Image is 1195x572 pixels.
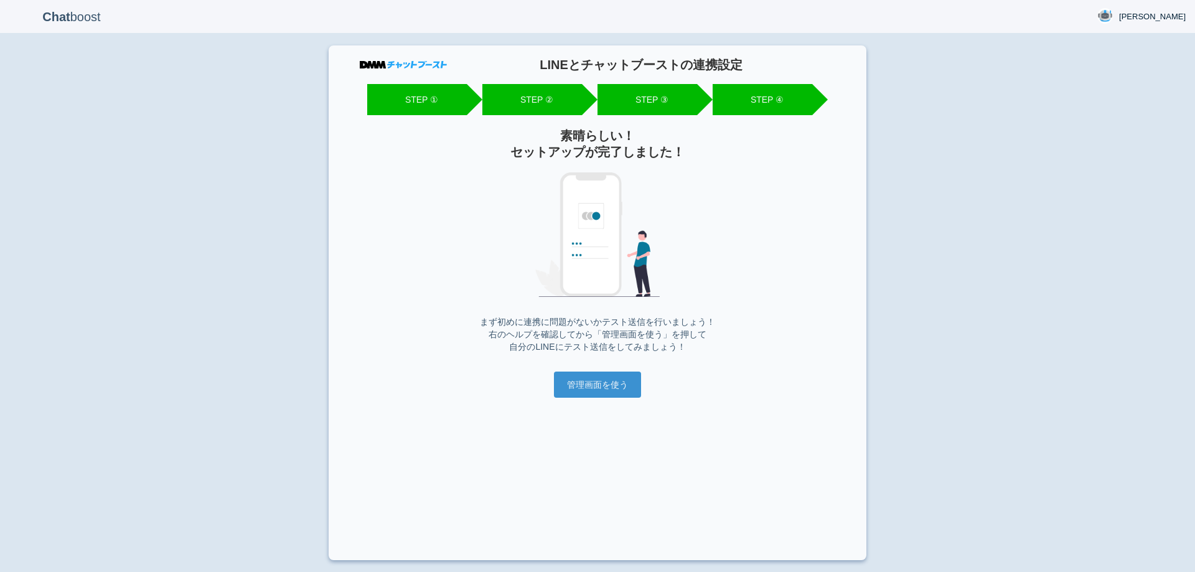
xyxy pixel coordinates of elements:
[360,316,835,353] p: まず初めに連携に問題がないかテスト送信を行いましょう！ 右のヘルプを確認してから「管理画面を使う」を押して 自分のLINEにテスト送信をしてみましょう！
[42,10,70,24] b: Chat
[1097,8,1113,24] img: User Image
[535,172,660,297] img: 完了画面
[482,84,582,115] li: STEP ②
[367,84,467,115] li: STEP ①
[9,1,134,32] p: boost
[360,61,447,68] img: DMMチャットブースト
[360,128,835,160] h2: 素晴らしい！ セットアップが完了しました！
[447,58,835,72] h1: LINEとチャットブーストの連携設定
[713,84,812,115] li: STEP ④
[597,84,697,115] li: STEP ③
[554,372,641,398] input: 管理画面を使う
[1119,11,1186,23] span: [PERSON_NAME]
